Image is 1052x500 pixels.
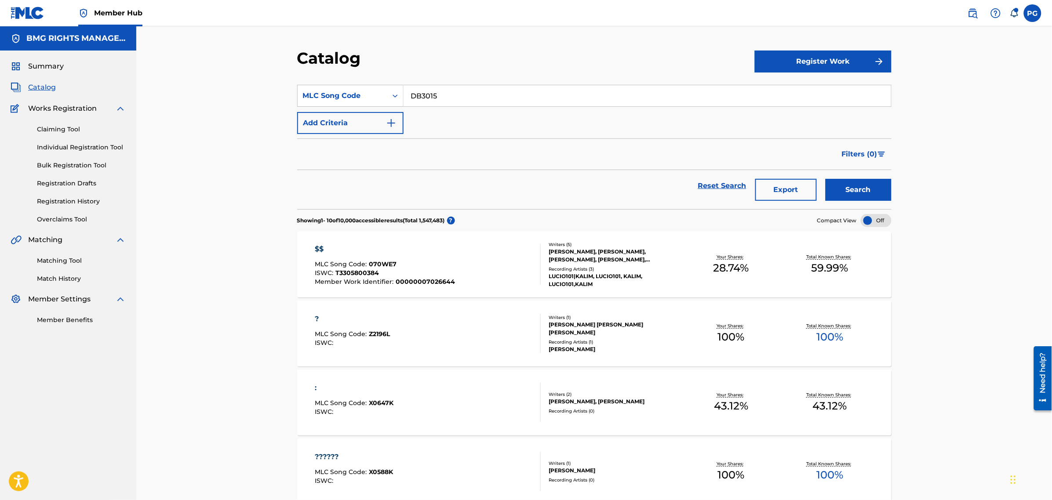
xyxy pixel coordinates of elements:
[315,330,369,338] span: MLC Song Code :
[807,391,854,398] p: Total Known Shares:
[28,61,64,72] span: Summary
[549,272,682,288] div: LUCIO101|KALIM, LUCIO101, KALIM, LUCIO101,KALIM
[315,278,396,286] span: Member Work Identifier :
[37,256,126,265] a: Matching Tool
[11,103,22,114] img: Works Registration
[297,301,892,366] a: ?MLC Song Code:Z2196LISWC:Writers (1)[PERSON_NAME] [PERSON_NAME] [PERSON_NAME]Recording Artists (...
[315,244,455,254] div: $$
[755,179,817,201] button: Export
[549,266,682,272] div: Recording Artists ( 3 )
[549,398,682,406] div: [PERSON_NAME], [PERSON_NAME]
[717,391,746,398] p: Your Shares:
[78,8,89,18] img: Top Rightsholder
[812,260,848,276] span: 59.99 %
[37,315,126,325] a: Member Benefits
[717,254,746,260] p: Your Shares:
[714,398,748,414] span: 43.12 %
[549,460,682,467] div: Writers ( 1 )
[549,408,682,414] div: Recording Artists ( 0 )
[37,161,126,170] a: Bulk Registration Tool
[878,152,885,157] img: filter
[755,51,892,72] button: Register Work
[11,82,56,93] a: CatalogCatalog
[968,8,978,18] img: search
[28,82,56,93] span: Catalog
[717,322,746,329] p: Your Shares:
[37,179,126,188] a: Registration Drafts
[1024,4,1041,22] div: User Menu
[28,294,91,304] span: Member Settings
[549,314,682,321] div: Writers ( 1 )
[1010,9,1019,18] div: Notifications
[11,61,64,72] a: SummarySummary
[297,217,445,225] p: Showing 1 - 10 of 10,000 accessible results (Total 1,547,483 )
[369,330,390,338] span: Z2196L
[718,329,745,345] span: 100 %
[718,467,745,483] span: 100 %
[37,215,126,224] a: Overclaims Tool
[694,176,751,196] a: Reset Search
[1008,458,1052,500] iframe: Chat Widget
[549,339,682,345] div: Recording Artists ( 1 )
[297,370,892,435] a: :MLC Song Code:X0647KISWC:Writers (2)[PERSON_NAME], [PERSON_NAME]Recording Artists (0)Your Shares...
[115,294,126,304] img: expand
[28,235,62,245] span: Matching
[11,235,22,245] img: Matching
[817,217,857,225] span: Compact View
[817,329,844,345] span: 100 %
[386,118,397,128] img: 9d2ae6d4665cec9f34b9.svg
[807,254,854,260] p: Total Known Shares:
[1011,467,1016,493] div: Drag
[37,197,126,206] a: Registration History
[549,477,682,483] div: Recording Artists ( 0 )
[987,4,1005,22] div: Help
[297,48,365,68] h2: Catalog
[37,274,126,283] a: Match History
[549,345,682,353] div: [PERSON_NAME]
[315,260,369,268] span: MLC Song Code :
[369,399,393,407] span: X0647K
[26,33,126,43] h5: BMG RIGHTS MANAGEMENT US, LLC
[549,391,682,398] div: Writers ( 2 )
[549,241,682,248] div: Writers ( 5 )
[315,383,393,393] div: :
[315,408,335,416] span: ISWC :
[303,91,382,101] div: MLC Song Code
[826,179,892,201] button: Search
[369,260,397,268] span: 070WE7
[315,339,335,347] span: ISWC :
[315,477,335,485] span: ISWC :
[807,322,854,329] p: Total Known Shares:
[315,269,335,277] span: ISWC :
[297,85,892,209] form: Search Form
[369,468,393,476] span: X0588K
[28,103,97,114] span: Works Registration
[37,125,126,134] a: Claiming Tool
[842,149,877,159] span: Filters ( 0 )
[315,399,369,407] span: MLC Song Code :
[396,278,455,286] span: 00000007026644
[874,56,885,67] img: f7272a7cc735f4ea7f67.svg
[115,103,126,114] img: expand
[297,112,404,134] button: Add Criteria
[713,260,749,276] span: 28.74 %
[315,452,393,462] div: ??????
[717,460,746,467] p: Your Shares:
[11,61,21,72] img: Summary
[964,4,982,22] a: Public Search
[549,467,682,475] div: [PERSON_NAME]
[315,468,369,476] span: MLC Song Code :
[447,217,455,225] span: ?
[11,7,44,19] img: MLC Logo
[11,82,21,93] img: Catalog
[549,321,682,337] div: [PERSON_NAME] [PERSON_NAME] [PERSON_NAME]
[549,248,682,264] div: [PERSON_NAME], [PERSON_NAME], [PERSON_NAME], [PERSON_NAME], [PERSON_NAME]
[115,235,126,245] img: expand
[837,143,892,165] button: Filters (0)
[94,8,142,18] span: Member Hub
[807,460,854,467] p: Total Known Shares:
[990,8,1001,18] img: help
